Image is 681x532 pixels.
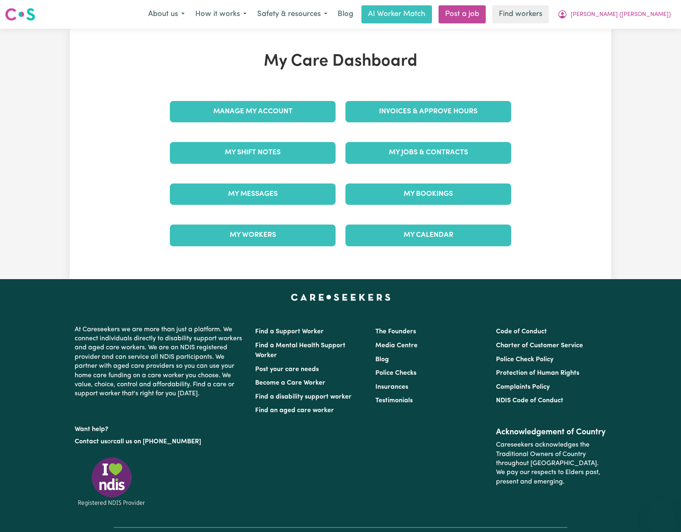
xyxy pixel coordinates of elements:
[75,322,245,402] p: At Careseekers we are more than just a platform. We connect individuals directly to disability su...
[291,294,391,300] a: Careseekers home page
[255,366,319,373] a: Post your care needs
[375,370,416,376] a: Police Checks
[361,5,432,23] a: AI Worker Match
[496,356,553,363] a: Police Check Policy
[170,142,336,163] a: My Shift Notes
[5,7,35,22] img: Careseekers logo
[571,10,671,19] span: [PERSON_NAME] ([PERSON_NAME])
[75,434,245,449] p: or
[333,5,358,23] a: Blog
[255,407,334,414] a: Find an aged care worker
[255,394,352,400] a: Find a disability support worker
[492,5,549,23] a: Find workers
[255,328,324,335] a: Find a Support Worker
[255,342,345,359] a: Find a Mental Health Support Worker
[75,422,245,434] p: Want help?
[496,437,606,490] p: Careseekers acknowledges the Traditional Owners of Country throughout [GEOGRAPHIC_DATA]. We pay o...
[165,52,516,71] h1: My Care Dashboard
[375,328,416,335] a: The Founders
[75,456,149,507] img: Registered NDIS provider
[170,101,336,122] a: Manage My Account
[345,101,511,122] a: Invoices & Approve Hours
[375,384,408,390] a: Insurances
[375,356,389,363] a: Blog
[375,342,418,349] a: Media Centre
[439,5,486,23] a: Post a job
[170,183,336,205] a: My Messages
[252,6,333,23] button: Safety & resources
[345,225,511,246] a: My Calendar
[496,370,579,376] a: Protection of Human Rights
[190,6,252,23] button: How it works
[345,142,511,163] a: My Jobs & Contracts
[552,6,676,23] button: My Account
[496,384,550,390] a: Complaints Policy
[496,427,606,437] h2: Acknowledgement of Country
[496,342,583,349] a: Charter of Customer Service
[143,6,190,23] button: About us
[496,328,547,335] a: Code of Conduct
[5,5,35,24] a: Careseekers logo
[113,438,201,445] a: call us on [PHONE_NUMBER]
[496,397,563,404] a: NDIS Code of Conduct
[170,225,336,246] a: My Workers
[75,438,107,445] a: Contact us
[648,499,674,525] iframe: Button to launch messaging window
[255,380,325,386] a: Become a Care Worker
[345,183,511,205] a: My Bookings
[375,397,413,404] a: Testimonials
